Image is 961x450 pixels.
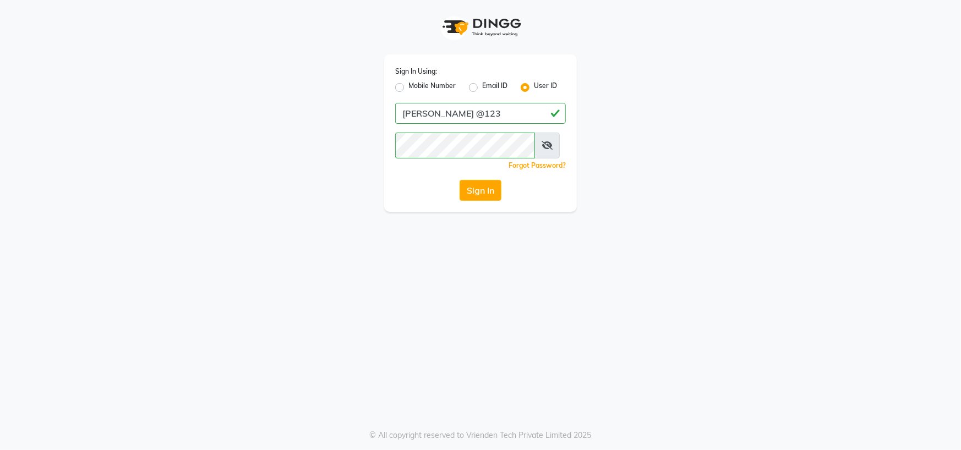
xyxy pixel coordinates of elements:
label: Mobile Number [408,81,456,94]
button: Sign In [460,180,501,201]
input: Username [395,133,535,158]
a: Forgot Password? [509,161,566,169]
label: Email ID [482,81,507,94]
label: User ID [534,81,557,94]
img: logo1.svg [436,11,525,43]
label: Sign In Using: [395,67,437,76]
input: Username [395,103,566,124]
